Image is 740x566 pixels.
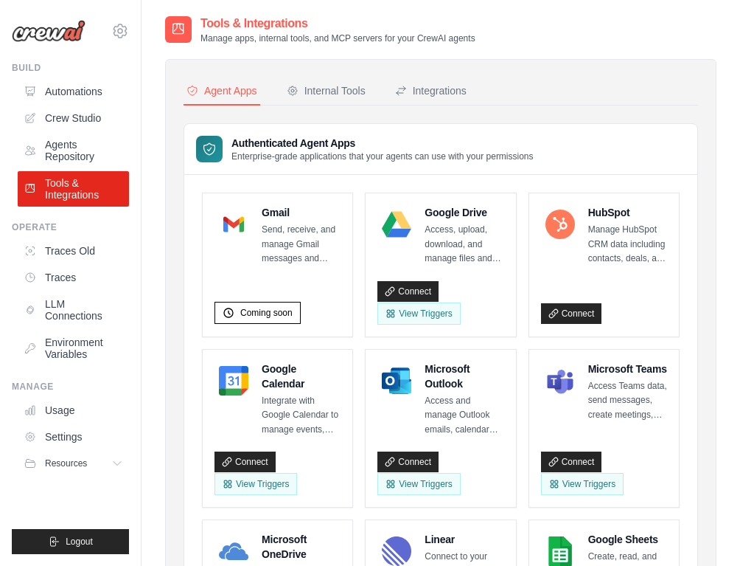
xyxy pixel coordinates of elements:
[392,77,470,106] button: Integrations
[231,136,534,151] h3: Authenticated Agent Apps
[12,62,129,74] div: Build
[377,281,439,302] a: Connect
[284,77,369,106] button: Internal Tools
[425,362,503,391] h4: Microsoft Outlook
[588,379,667,423] p: Access Teams data, send messages, create meetings, and manage channels.
[377,452,439,472] a: Connect
[214,452,276,472] a: Connect
[666,495,740,566] div: Widget de chat
[425,394,503,438] p: Access and manage Outlook emails, calendar events, and contacts.
[425,205,503,220] h4: Google Drive
[18,133,129,168] a: Agents Repository
[18,425,129,449] a: Settings
[12,381,129,393] div: Manage
[545,366,575,396] img: Microsoft Teams Logo
[12,20,85,42] img: Logo
[18,292,129,328] a: LLM Connections
[18,106,129,130] a: Crew Studio
[214,473,297,495] button: View Triggers
[12,221,129,233] div: Operate
[219,536,248,566] img: Microsoft OneDrive Logo
[219,210,248,239] img: Gmail Logo
[588,223,667,266] p: Manage HubSpot CRM data including contacts, deals, and companies.
[262,205,341,220] h4: Gmail
[425,223,503,266] p: Access, upload, download, and manage files and folders in Google Drive.
[262,394,341,438] p: Integrate with Google Calendar to manage events, check availability, and access calendar data.
[382,536,411,566] img: Linear Logo
[262,532,341,562] h4: Microsoft OneDrive
[588,205,667,220] h4: HubSpot
[66,536,93,548] span: Logout
[18,80,129,103] a: Automations
[545,210,575,239] img: HubSpot Logo
[287,83,366,98] div: Internal Tools
[18,266,129,289] a: Traces
[262,223,341,266] p: Send, receive, and manage Gmail messages and email settings.
[262,362,341,391] h4: Google Calendar
[240,307,293,319] span: Coming soon
[395,83,467,98] div: Integrations
[184,77,260,106] button: Agent Apps
[588,362,667,376] h4: Microsoft Teams
[425,532,503,547] h4: Linear
[541,303,602,324] a: Connect
[18,171,129,207] a: Tools & Integrations
[18,398,129,422] a: Usage
[18,452,129,475] button: Resources
[377,473,460,495] : View Triggers
[545,536,575,566] img: Google Sheets Logo
[382,366,411,396] img: Microsoft Outlook Logo
[200,32,475,44] p: Manage apps, internal tools, and MCP servers for your CrewAI agents
[588,532,667,547] h4: Google Sheets
[186,83,257,98] div: Agent Apps
[219,366,248,396] img: Google Calendar Logo
[18,239,129,263] a: Traces Old
[231,151,534,162] p: Enterprise-grade applications that your agents can use with your permissions
[382,210,411,239] img: Google Drive Logo
[377,303,460,325] : View Triggers
[18,331,129,366] a: Environment Variables
[666,495,740,566] iframe: Chat Widget
[12,529,129,554] button: Logout
[200,15,475,32] h2: Tools & Integrations
[541,452,602,472] a: Connect
[45,458,87,469] span: Resources
[541,473,624,495] : View Triggers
